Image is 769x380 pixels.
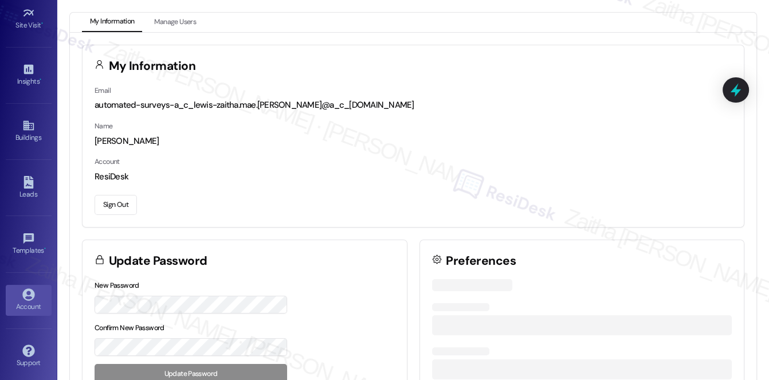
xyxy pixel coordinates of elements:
[109,255,207,267] h3: Update Password
[6,285,52,316] a: Account
[6,60,52,91] a: Insights •
[44,245,46,253] span: •
[95,86,111,95] label: Email
[6,173,52,203] a: Leads
[109,60,196,72] h3: My Information
[95,195,137,215] button: Sign Out
[6,229,52,260] a: Templates •
[95,323,164,332] label: Confirm New Password
[95,135,732,147] div: [PERSON_NAME]
[95,171,732,183] div: ResiDesk
[6,341,52,372] a: Support
[95,281,139,290] label: New Password
[82,13,142,32] button: My Information
[446,255,516,267] h3: Preferences
[6,3,52,34] a: Site Visit •
[41,19,43,28] span: •
[40,76,41,84] span: •
[95,99,732,111] div: automated-surveys-a_c_lewis-zaitha.mae.[PERSON_NAME]@a_c_[DOMAIN_NAME]
[146,13,204,32] button: Manage Users
[6,116,52,147] a: Buildings
[95,122,113,131] label: Name
[95,157,120,166] label: Account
